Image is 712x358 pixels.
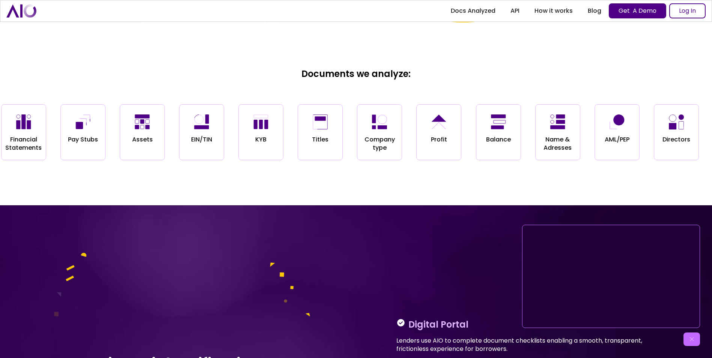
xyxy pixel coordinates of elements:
[669,3,706,18] a: Log In
[542,135,574,152] p: Name & Adresses
[363,135,396,152] p: Company type
[68,135,98,144] p: Pay Stubs
[6,4,36,17] a: home
[312,135,328,144] p: Titles
[605,135,629,144] p: AML/PEP
[609,3,666,18] a: Get A Demo
[486,135,511,144] p: Balance
[431,135,447,144] p: Profit
[255,135,266,144] p: KYB
[5,135,42,152] p: Financial Statements
[527,4,580,18] a: How it works
[525,228,697,325] iframe: AIO - powering financial decision making
[503,4,527,18] a: API
[191,135,212,144] p: EIN/TIN
[662,135,690,144] p: Directors
[132,135,153,144] p: Assets
[580,4,609,18] a: Blog
[443,4,503,18] a: Docs Analyzed
[408,318,468,331] h4: Digital Portal
[396,337,671,353] p: Lenders use AIO to complete document checklists enabling a smooth, transparent, frictionless expe...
